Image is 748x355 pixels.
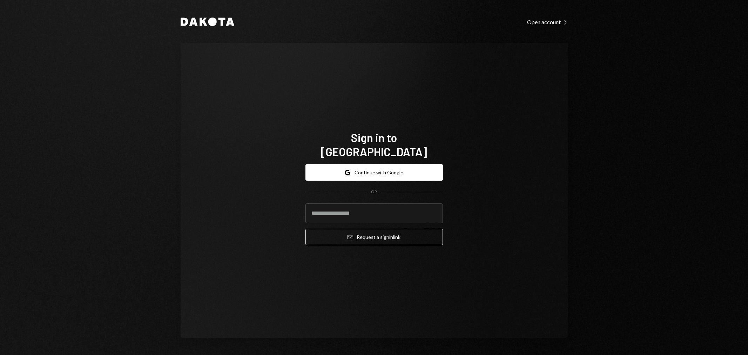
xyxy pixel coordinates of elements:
div: Open account [527,19,568,26]
h1: Sign in to [GEOGRAPHIC_DATA] [305,130,443,159]
button: Continue with Google [305,164,443,181]
button: Request a signinlink [305,229,443,245]
a: Open account [527,18,568,26]
div: OR [371,189,377,195]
